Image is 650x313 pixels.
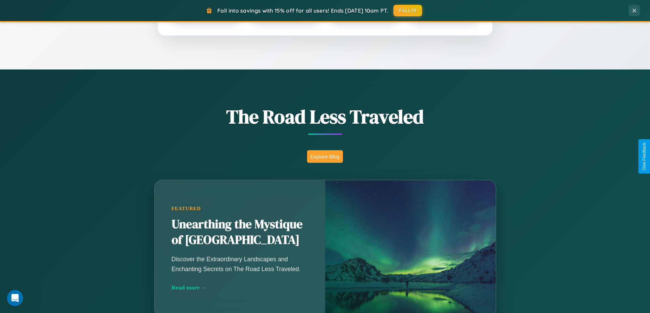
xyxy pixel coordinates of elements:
button: Explore Blog [307,150,343,163]
iframe: Intercom live chat [7,290,23,306]
span: Fall into savings with 15% off for all users! Ends [DATE] 10am PT. [217,7,388,14]
div: Give Feedback [642,143,647,170]
div: Featured [172,206,308,212]
p: Discover the Extraordinary Landscapes and Enchanting Secrets on The Road Less Traveled. [172,254,308,273]
div: Read more → [172,284,308,291]
h1: The Road Less Traveled [120,104,530,130]
button: FALL15 [393,5,422,16]
h2: Unearthing the Mystique of [GEOGRAPHIC_DATA] [172,217,308,248]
